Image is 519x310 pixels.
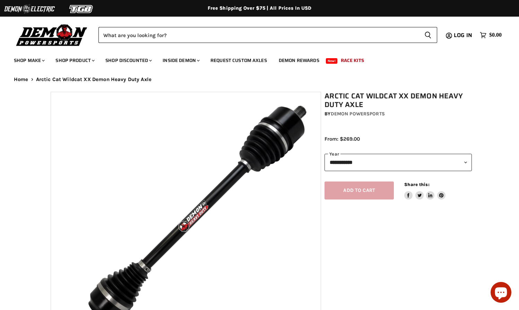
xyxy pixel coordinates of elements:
[14,77,28,82] a: Home
[454,31,472,39] span: Log in
[55,2,107,16] img: TGB Logo 2
[36,77,152,82] span: Arctic Cat Wildcat XX Demon Heavy Duty Axle
[157,53,204,68] a: Inside Demon
[325,110,472,118] div: by
[14,23,90,47] img: Demon Powersports
[404,182,429,187] span: Share this:
[98,27,437,43] form: Product
[9,51,500,68] ul: Main menu
[50,53,99,68] a: Shop Product
[3,2,55,16] img: Demon Electric Logo 2
[488,282,513,304] inbox-online-store-chat: Shopify online store chat
[331,111,385,117] a: Demon Powersports
[336,53,369,68] a: Race Kits
[404,181,446,200] aside: Share this:
[100,53,156,68] a: Shop Discounted
[9,53,49,68] a: Shop Make
[419,27,437,43] button: Search
[325,154,472,171] select: year
[476,30,505,40] a: $0.00
[325,92,472,109] h1: Arctic Cat Wildcat XX Demon Heavy Duty Axle
[451,32,476,38] a: Log in
[489,32,502,38] span: $0.00
[325,136,360,142] span: From: $269.00
[98,27,419,43] input: Search
[205,53,272,68] a: Request Custom Axles
[326,58,338,64] span: New!
[274,53,325,68] a: Demon Rewards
